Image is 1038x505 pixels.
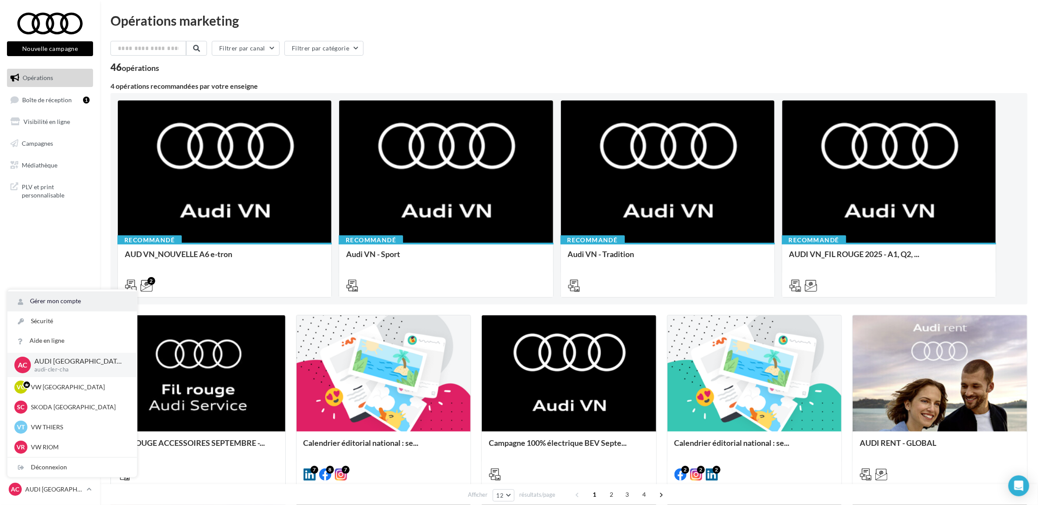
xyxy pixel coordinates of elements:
[7,458,137,477] div: Déconnexion
[310,466,318,474] div: 7
[17,423,25,431] span: VT
[860,438,936,448] span: AUDI RENT - GLOBAL
[782,235,846,245] div: Recommandé
[117,235,182,245] div: Recommandé
[620,488,634,502] span: 3
[11,485,20,494] span: AC
[31,403,127,411] p: SKODA [GEOGRAPHIC_DATA]
[7,311,137,331] a: Sécurité
[5,134,95,153] a: Campagnes
[110,14,1028,27] div: Opérations marketing
[5,69,95,87] a: Opérations
[25,485,83,494] p: AUDI [GEOGRAPHIC_DATA]
[568,249,634,259] span: Audi VN - Tradition
[489,438,627,448] span: Campagne 100% électrique BEV Septe...
[31,423,127,431] p: VW THIERS
[637,488,651,502] span: 4
[468,491,488,499] span: Afficher
[326,466,334,474] div: 8
[346,249,400,259] span: Audi VN - Sport
[284,41,364,56] button: Filtrer par catégorie
[31,443,127,451] p: VW RIOM
[561,235,625,245] div: Recommandé
[23,118,70,125] span: Visibilité en ligne
[304,438,419,448] span: Calendrier éditorial national : se...
[1008,475,1029,496] div: Open Intercom Messenger
[789,249,920,259] span: AUDI VN_FIL ROUGE 2025 - A1, Q2, ...
[342,466,350,474] div: 7
[7,331,137,351] a: Aide en ligne
[110,63,159,72] div: 46
[5,113,95,131] a: Visibilité en ligne
[5,90,95,109] a: Boîte de réception1
[7,291,137,311] a: Gérer mon compte
[493,489,515,502] button: 12
[147,277,155,285] div: 2
[681,466,689,474] div: 2
[17,403,25,411] span: SC
[22,96,72,103] span: Boîte de réception
[122,64,159,72] div: opérations
[125,249,232,259] span: AUD VN_NOUVELLE A6 e-tron
[697,466,705,474] div: 2
[110,83,1028,90] div: 4 opérations recommandées par votre enseigne
[22,140,53,147] span: Campagnes
[497,492,504,499] span: 12
[7,481,93,498] a: AC AUDI [GEOGRAPHIC_DATA]
[83,97,90,104] div: 1
[34,356,123,366] p: AUDI [GEOGRAPHIC_DATA]
[17,443,25,451] span: VR
[339,235,403,245] div: Recommandé
[587,488,601,502] span: 1
[519,491,555,499] span: résultats/page
[34,366,123,374] p: audi-cler-cha
[18,360,27,370] span: AC
[674,438,790,448] span: Calendrier éditorial national : se...
[17,383,25,391] span: VC
[5,156,95,174] a: Médiathèque
[604,488,618,502] span: 2
[23,74,53,81] span: Opérations
[31,383,127,391] p: VW [GEOGRAPHIC_DATA]
[5,177,95,203] a: PLV et print personnalisable
[7,41,93,56] button: Nouvelle campagne
[22,181,90,200] span: PLV et print personnalisable
[713,466,721,474] div: 2
[118,438,265,448] span: FIL ROUGE ACCESSOIRES SEPTEMBRE -...
[22,161,57,168] span: Médiathèque
[212,41,280,56] button: Filtrer par canal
